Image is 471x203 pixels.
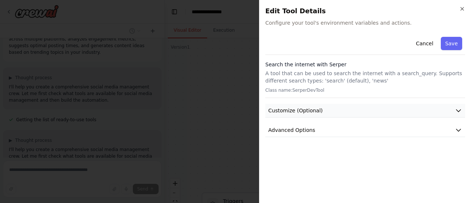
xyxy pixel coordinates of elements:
[265,123,465,137] button: Advanced Options
[411,37,438,50] button: Cancel
[268,126,315,134] span: Advanced Options
[265,87,465,93] p: Class name: SerperDevTool
[265,19,465,27] span: Configure your tool's environment variables and actions.
[265,104,465,118] button: Customize (Optional)
[268,107,323,114] span: Customize (Optional)
[265,61,465,68] h3: Search the internet with Serper
[265,70,465,84] p: A tool that can be used to search the internet with a search_query. Supports different search typ...
[441,37,462,50] button: Save
[265,6,465,16] h2: Edit Tool Details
